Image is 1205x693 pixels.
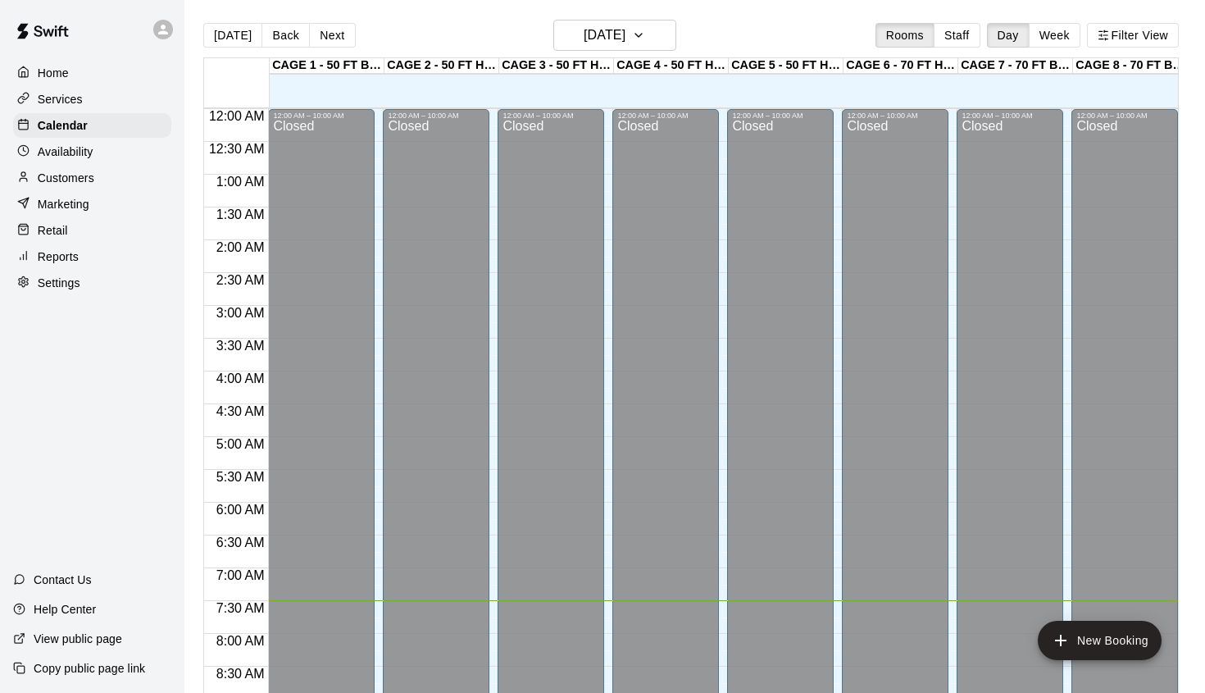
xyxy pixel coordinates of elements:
[13,218,171,243] a: Retail
[13,61,171,85] a: Home
[502,112,599,120] div: 12:00 AM – 10:00 AM
[38,117,88,134] p: Calendar
[38,144,93,160] p: Availability
[212,536,269,549] span: 6:30 AM
[38,222,68,239] p: Retail
[13,166,171,190] a: Customers
[205,142,269,156] span: 12:30 AM
[309,23,355,48] button: Next
[584,24,625,47] h6: [DATE]
[212,273,269,287] span: 2:30 AM
[13,87,171,112] a: Services
[270,58,384,74] div: CAGE 1 - 50 FT BASEBALL w/ Auto Feeder
[212,306,269,320] span: 3:00 AM
[205,109,269,123] span: 12:00 AM
[212,634,269,648] span: 8:00 AM
[843,58,958,74] div: CAGE 6 - 70 FT HIT TRAX
[1029,23,1080,48] button: Week
[958,58,1073,74] div: CAGE 7 - 70 FT BB (w/ pitching mound)
[212,503,269,517] span: 6:00 AM
[34,631,122,647] p: View public page
[13,244,171,269] a: Reports
[847,112,944,120] div: 12:00 AM – 10:00 AM
[962,112,1058,120] div: 12:00 AM – 10:00 AM
[261,23,310,48] button: Back
[38,275,80,291] p: Settings
[384,58,499,74] div: CAGE 2 - 50 FT HYBRID BB/SB
[1038,621,1162,660] button: add
[38,91,83,107] p: Services
[212,175,269,189] span: 1:00 AM
[212,568,269,582] span: 7:00 AM
[38,65,69,81] p: Home
[729,58,843,74] div: CAGE 5 - 50 FT HYBRID SB/BB
[987,23,1030,48] button: Day
[212,404,269,418] span: 4:30 AM
[13,113,171,138] a: Calendar
[13,192,171,217] a: Marketing
[212,470,269,484] span: 5:30 AM
[273,112,370,120] div: 12:00 AM – 10:00 AM
[1087,23,1179,48] button: Filter View
[13,139,171,164] a: Availability
[212,339,269,353] span: 3:30 AM
[212,437,269,451] span: 5:00 AM
[212,667,269,681] span: 8:30 AM
[34,660,145,677] p: Copy public page link
[38,196,89,212] p: Marketing
[212,372,269,385] span: 4:00 AM
[388,112,484,120] div: 12:00 AM – 10:00 AM
[38,170,94,186] p: Customers
[617,112,714,120] div: 12:00 AM – 10:00 AM
[1073,58,1188,74] div: CAGE 8 - 70 FT BB (w/ pitching mound)
[203,23,262,48] button: [DATE]
[1076,112,1173,120] div: 12:00 AM – 10:00 AM
[212,240,269,254] span: 2:00 AM
[212,207,269,221] span: 1:30 AM
[934,23,980,48] button: Staff
[38,248,79,265] p: Reports
[875,23,934,48] button: Rooms
[499,58,614,74] div: CAGE 3 - 50 FT HYBRID BB/SB
[13,271,171,295] a: Settings
[614,58,729,74] div: CAGE 4 - 50 FT HYBRID BB/SB
[212,601,269,615] span: 7:30 AM
[732,112,829,120] div: 12:00 AM – 10:00 AM
[34,601,96,618] p: Help Center
[34,572,92,588] p: Contact Us
[553,20,676,51] button: [DATE]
